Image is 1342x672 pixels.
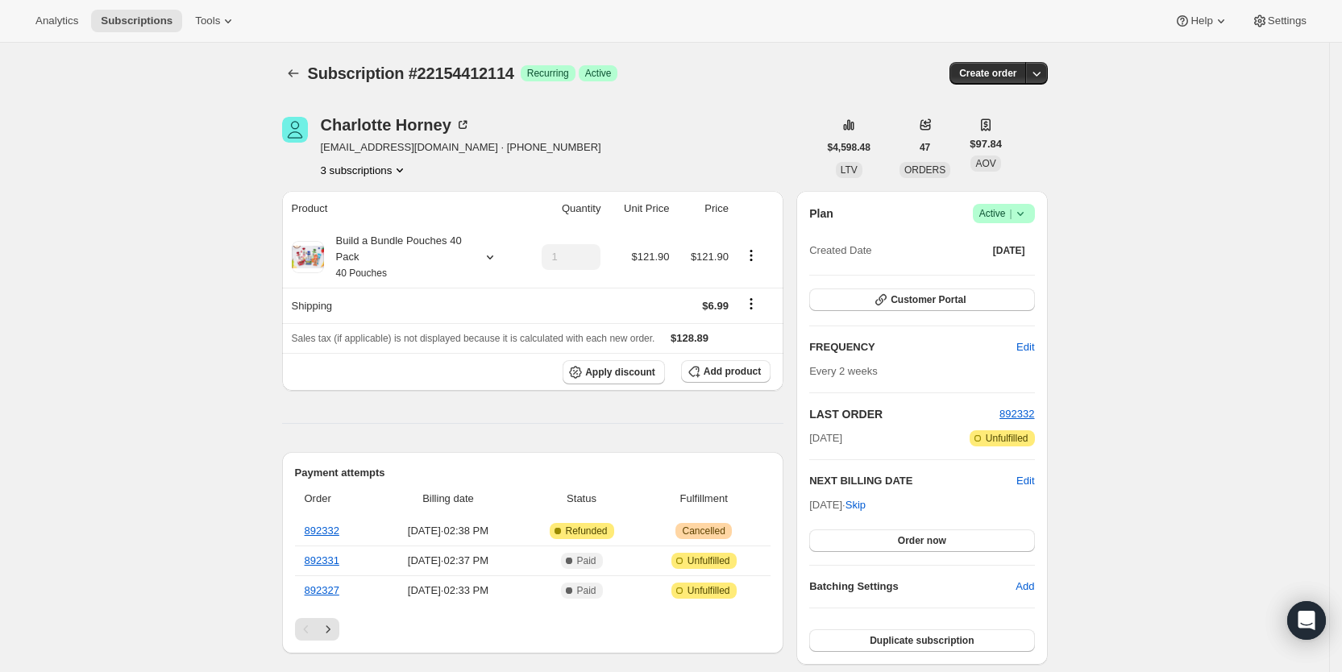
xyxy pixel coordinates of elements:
[380,583,517,599] span: [DATE] · 02:33 PM
[688,554,730,567] span: Unfulfilled
[305,525,339,537] a: 892332
[566,525,608,537] span: Refunded
[691,251,729,263] span: $121.90
[521,191,606,226] th: Quantity
[809,499,866,511] span: [DATE] ·
[671,332,708,344] span: $128.89
[970,136,1002,152] span: $97.84
[91,10,182,32] button: Subscriptions
[904,164,945,176] span: ORDERS
[975,158,995,169] span: AOV
[585,67,612,80] span: Active
[585,366,655,379] span: Apply discount
[738,295,764,313] button: Shipping actions
[336,268,387,279] small: 40 Pouches
[891,293,966,306] span: Customer Portal
[321,139,601,156] span: [EMAIL_ADDRESS][DOMAIN_NAME] · [PHONE_NUMBER]
[809,579,1016,595] h6: Batching Settings
[949,62,1026,85] button: Create order
[527,67,569,80] span: Recurring
[317,618,339,641] button: Next
[324,233,469,281] div: Build a Bundle Pouches 40 Pack
[959,67,1016,80] span: Create order
[563,360,665,384] button: Apply discount
[1016,339,1034,355] span: Edit
[702,300,729,312] span: $6.99
[380,553,517,569] span: [DATE] · 02:37 PM
[282,288,521,323] th: Shipping
[605,191,674,226] th: Unit Price
[321,162,409,178] button: Product actions
[986,432,1028,445] span: Unfulfilled
[646,491,761,507] span: Fulfillment
[898,534,946,547] span: Order now
[920,141,930,154] span: 47
[809,406,999,422] h2: LAST ORDER
[35,15,78,27] span: Analytics
[999,406,1034,422] button: 892332
[305,584,339,596] a: 892327
[185,10,246,32] button: Tools
[26,10,88,32] button: Analytics
[1009,207,1012,220] span: |
[1016,473,1034,489] button: Edit
[809,205,833,222] h2: Plan
[818,136,880,159] button: $4,598.48
[380,523,517,539] span: [DATE] · 02:38 PM
[1287,601,1326,640] div: Open Intercom Messenger
[1268,15,1307,27] span: Settings
[999,408,1034,420] a: 892332
[682,525,725,537] span: Cancelled
[809,243,871,259] span: Created Date
[738,247,764,264] button: Product actions
[993,244,1025,257] span: [DATE]
[292,333,655,344] span: Sales tax (if applicable) is not displayed because it is calculated with each new order.
[828,141,870,154] span: $4,598.48
[308,64,514,82] span: Subscription #22154412114
[1016,579,1034,595] span: Add
[1006,574,1044,599] button: Add
[983,239,1035,262] button: [DATE]
[380,491,517,507] span: Billing date
[295,465,771,481] h2: Payment attempts
[809,473,1016,489] h2: NEXT BILLING DATE
[1190,15,1212,27] span: Help
[809,529,1034,552] button: Order now
[870,634,974,647] span: Duplicate subscription
[321,117,471,133] div: Charlotte Horney
[841,164,858,176] span: LTV
[295,618,771,641] nav: Pagination
[809,629,1034,652] button: Duplicate subscription
[1007,334,1044,360] button: Edit
[979,205,1028,222] span: Active
[577,584,596,597] span: Paid
[282,117,308,143] span: Charlotte Horney
[1242,10,1316,32] button: Settings
[1165,10,1238,32] button: Help
[846,497,866,513] span: Skip
[809,288,1034,311] button: Customer Portal
[295,481,376,516] th: Order
[681,360,771,383] button: Add product
[910,136,940,159] button: 47
[101,15,172,27] span: Subscriptions
[674,191,733,226] th: Price
[282,62,305,85] button: Subscriptions
[809,430,842,446] span: [DATE]
[195,15,220,27] span: Tools
[631,251,669,263] span: $121.90
[688,584,730,597] span: Unfulfilled
[526,491,637,507] span: Status
[577,554,596,567] span: Paid
[809,339,1016,355] h2: FREQUENCY
[704,365,761,378] span: Add product
[809,365,878,377] span: Every 2 weeks
[836,492,875,518] button: Skip
[305,554,339,566] a: 892331
[282,191,521,226] th: Product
